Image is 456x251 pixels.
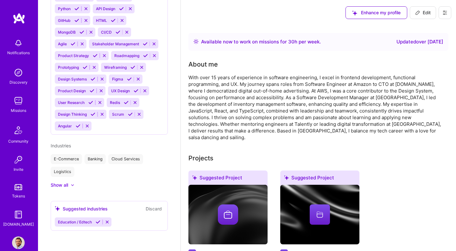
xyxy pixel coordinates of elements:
[114,53,139,58] span: Roadmapping
[13,13,25,24] img: logo
[188,171,268,187] div: Suggested Project
[100,112,104,117] i: Reject
[58,88,86,93] span: Product Design
[14,166,23,173] div: Invite
[55,206,60,211] i: icon SuggestedTeams
[105,220,110,224] i: Reject
[58,124,72,128] span: Angular
[58,112,87,117] span: Design Thinking
[188,153,213,163] div: Projects
[415,10,431,16] span: Edit
[100,77,104,81] i: Reject
[136,77,141,81] i: Reject
[71,42,75,46] i: Accept
[130,65,135,70] i: Accept
[98,100,102,105] i: Reject
[124,30,129,35] i: Reject
[58,77,87,81] span: Design Systems
[12,193,25,199] div: Tokens
[133,100,137,105] i: Reject
[120,18,124,23] i: Reject
[58,100,85,105] span: User Research
[96,220,100,224] i: Accept
[12,208,25,221] img: guide book
[188,60,218,69] div: About me
[51,182,68,188] div: Show all
[193,39,199,44] img: Availability
[12,37,25,49] img: bell
[15,184,22,190] img: tokens
[58,6,71,11] span: Python
[8,138,28,145] div: Community
[74,6,79,11] i: Accept
[201,38,321,46] div: Available now to work on missions for h per week .
[119,6,124,11] i: Accept
[84,6,88,11] i: Reject
[58,53,89,58] span: Product Strategy
[152,53,157,58] i: Reject
[12,236,25,249] img: User Avatar
[58,220,92,224] span: Education / Edtech
[90,88,94,93] i: Accept
[111,18,116,23] i: Accept
[108,154,143,164] div: Cloud Services
[91,112,95,117] i: Accept
[89,30,93,35] i: Reject
[128,6,133,11] i: Reject
[9,79,28,86] div: Discovery
[137,112,142,117] i: Reject
[51,167,74,177] div: Logistics
[12,153,25,166] img: Invite
[188,60,218,69] div: Tell us a little about yourself
[58,65,79,70] span: Prototyping
[96,6,115,11] span: API Design
[143,53,148,58] i: Accept
[11,107,26,114] div: Missions
[284,175,289,180] i: icon SuggestedTeams
[152,42,156,46] i: Reject
[85,154,106,164] div: Banking
[12,66,25,79] img: discovery
[280,185,359,244] img: cover
[96,18,107,23] span: HTML
[93,53,98,58] i: Accept
[101,30,112,35] span: CI/CD
[76,124,80,128] i: Accept
[85,124,90,128] i: Reject
[396,38,443,46] div: Updated over [DATE]
[188,74,442,141] div: With over 15 years of experience in software engineering, I excel in frontend development, functi...
[280,171,359,187] div: Suggested Project
[142,88,147,93] i: Reject
[84,18,88,23] i: Reject
[55,205,108,212] div: Suggested industries
[92,42,139,46] span: Stakeholder Management
[188,185,268,244] img: cover
[116,30,120,35] i: Accept
[88,100,93,105] i: Accept
[11,123,26,138] img: Community
[58,18,71,23] span: GitHub
[112,112,124,117] span: Scrum
[139,65,144,70] i: Reject
[51,154,82,164] div: E-Commerce
[58,42,67,46] span: Agile
[128,112,133,117] i: Accept
[12,94,25,107] img: teamwork
[79,30,84,35] i: Accept
[110,100,120,105] span: Redis
[143,42,148,46] i: Accept
[102,53,107,58] i: Reject
[127,77,132,81] i: Accept
[288,39,294,45] span: 30
[91,77,95,81] i: Accept
[7,49,30,56] div: Notifications
[144,205,164,212] button: Discard
[99,88,104,93] i: Reject
[112,77,123,81] span: Figma
[192,175,197,180] i: icon SuggestedTeams
[134,88,138,93] i: Accept
[104,65,127,70] span: Wireframing
[83,65,87,70] i: Accept
[124,100,129,105] i: Accept
[3,221,34,228] div: [DOMAIN_NAME]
